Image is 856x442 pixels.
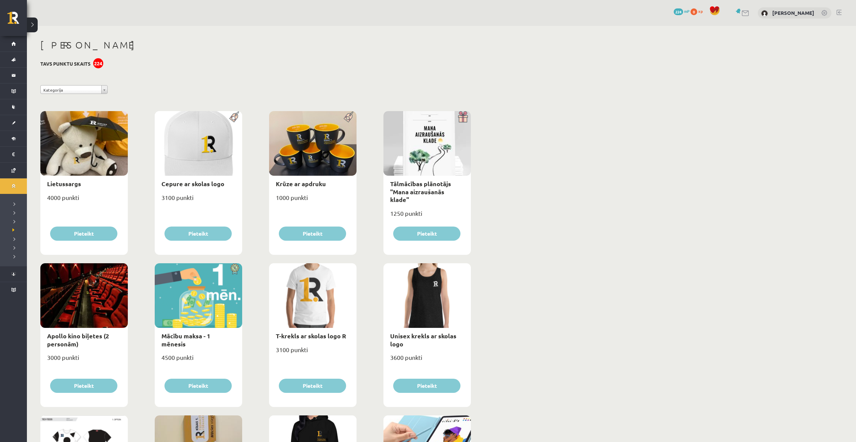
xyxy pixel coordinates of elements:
[276,332,346,340] a: T-krekls ar skolas logo R
[279,227,346,241] button: Pieteikt
[161,180,224,188] a: Cepure ar skolas logo
[691,8,697,15] span: 0
[393,227,460,241] button: Pieteikt
[40,352,128,369] div: 3000 punkti
[341,111,357,123] img: Populāra prece
[50,379,117,393] button: Pieteikt
[227,263,242,275] img: Atlaide
[390,332,456,347] a: Unisex krekls ar skolas logo
[269,192,357,209] div: 1000 punkti
[93,58,103,68] div: 224
[761,10,768,17] img: Dāvids Babans
[383,352,471,369] div: 3600 punkti
[40,85,108,94] a: Kategorija
[155,192,242,209] div: 3100 punkti
[393,379,460,393] button: Pieteikt
[390,180,451,203] a: Tālmācības plānotājs "Mana aizraušanās klade"
[684,8,690,14] span: mP
[279,379,346,393] button: Pieteikt
[40,192,128,209] div: 4000 punkti
[47,332,109,347] a: Apollo kino biļetes (2 personām)
[164,379,232,393] button: Pieteikt
[40,39,471,51] h1: [PERSON_NAME]
[161,332,210,347] a: Mācību maksa - 1 mēnesis
[47,180,81,188] a: Lietussargs
[269,344,357,361] div: 3100 punkti
[674,8,690,14] a: 224 mP
[698,8,703,14] span: xp
[691,8,706,14] a: 0 xp
[40,61,90,67] h3: Tavs punktu skaits
[276,180,326,188] a: Krūze ar apdruku
[227,111,242,123] img: Populāra prece
[383,208,471,225] div: 1250 punkti
[50,227,117,241] button: Pieteikt
[7,12,27,29] a: Rīgas 1. Tālmācības vidusskola
[674,8,683,15] span: 224
[43,86,99,94] span: Kategorija
[155,352,242,369] div: 4500 punkti
[456,111,471,123] img: Dāvana ar pārsteigumu
[164,227,232,241] button: Pieteikt
[772,9,814,16] a: [PERSON_NAME]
